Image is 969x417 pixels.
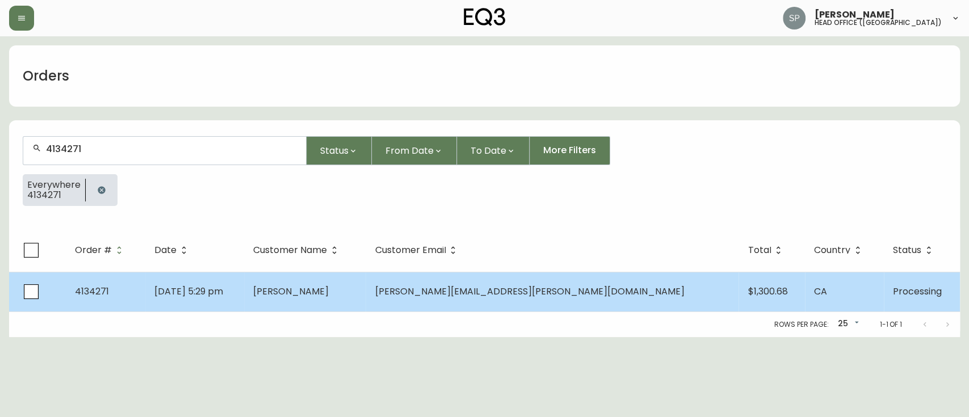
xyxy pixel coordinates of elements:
[748,245,786,255] span: Total
[253,285,329,298] span: [PERSON_NAME]
[320,144,349,158] span: Status
[457,136,530,165] button: To Date
[372,136,457,165] button: From Date
[154,245,191,255] span: Date
[154,247,177,254] span: Date
[879,319,902,330] p: 1-1 of 1
[814,247,850,254] span: Country
[375,285,684,298] span: [PERSON_NAME][EMAIL_ADDRESS][PERSON_NAME][DOMAIN_NAME]
[543,144,596,157] span: More Filters
[815,19,942,26] h5: head office ([GEOGRAPHIC_DATA])
[75,247,112,254] span: Order #
[833,315,861,334] div: 25
[815,10,895,19] span: [PERSON_NAME]
[471,144,506,158] span: To Date
[748,285,787,298] span: $1,300.68
[814,285,827,298] span: CA
[27,180,81,190] span: Everywhere
[154,285,223,298] span: [DATE] 5:29 pm
[253,247,327,254] span: Customer Name
[385,144,434,158] span: From Date
[814,245,865,255] span: Country
[23,66,69,86] h1: Orders
[530,136,610,165] button: More Filters
[307,136,372,165] button: Status
[27,190,81,200] span: 4134271
[774,319,828,330] p: Rows per page:
[75,285,109,298] span: 4134271
[375,247,446,254] span: Customer Email
[748,247,771,254] span: Total
[375,245,460,255] span: Customer Email
[893,247,921,254] span: Status
[893,245,936,255] span: Status
[46,144,297,154] input: Search
[783,7,806,30] img: 0cb179e7bf3690758a1aaa5f0aafa0b4
[75,245,127,255] span: Order #
[893,285,942,298] span: Processing
[253,245,342,255] span: Customer Name
[464,8,506,26] img: logo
